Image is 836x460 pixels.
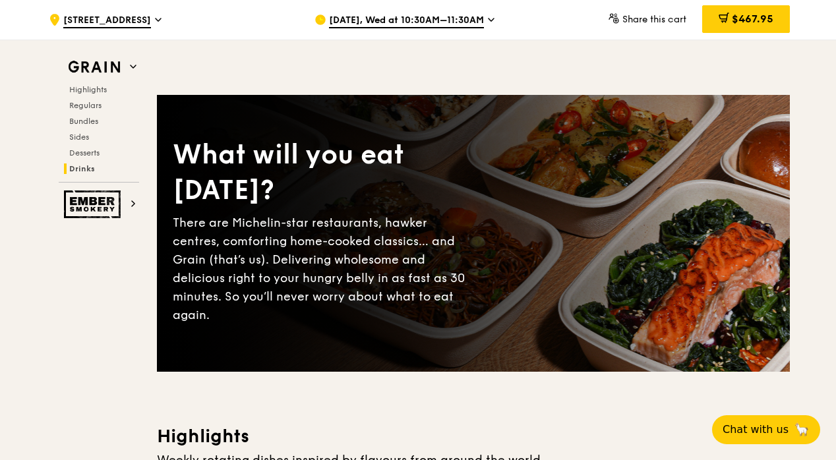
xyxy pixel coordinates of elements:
span: [STREET_ADDRESS] [63,14,151,28]
div: What will you eat [DATE]? [173,137,473,208]
span: Chat with us [723,422,789,438]
span: Drinks [69,164,95,173]
div: There are Michelin-star restaurants, hawker centres, comforting home-cooked classics… and Grain (... [173,214,473,324]
span: $467.95 [732,13,773,25]
h3: Highlights [157,424,790,448]
span: 🦙 [794,422,810,438]
span: Share this cart [622,14,686,25]
img: Grain web logo [64,55,125,79]
span: Regulars [69,101,102,110]
span: Highlights [69,85,107,94]
img: Ember Smokery web logo [64,190,125,218]
span: Bundles [69,117,98,126]
span: Desserts [69,148,100,158]
button: Chat with us🦙 [712,415,820,444]
span: [DATE], Wed at 10:30AM–11:30AM [329,14,484,28]
span: Sides [69,132,89,142]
